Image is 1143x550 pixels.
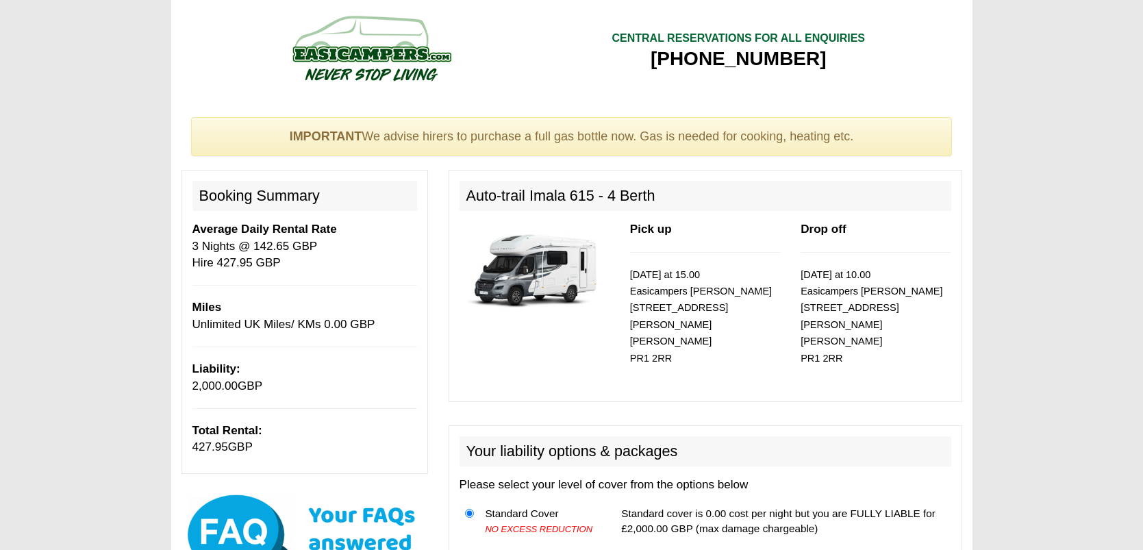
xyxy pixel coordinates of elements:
img: 344.jpg [460,221,610,318]
b: Total Rental: [192,424,262,437]
p: GBP [192,423,417,456]
div: We advise hirers to purchase a full gas bottle now. Gas is needed for cooking, heating etc. [191,117,953,157]
b: Drop off [801,223,846,236]
p: Please select your level of cover from the options below [460,477,951,493]
td: Standard cover is 0.00 cost per night but you are FULLY LIABLE for £2,000.00 GBP (max damage char... [616,501,951,542]
img: campers-checkout-logo.png [241,10,501,86]
b: Liability: [192,362,240,375]
b: Average Daily Rental Rate [192,223,337,236]
small: [DATE] at 10.00 Easicampers [PERSON_NAME] [STREET_ADDRESS][PERSON_NAME] [PERSON_NAME] PR1 2RR [801,269,942,364]
h2: Your liability options & packages [460,436,951,466]
span: 2,000.00 [192,379,238,392]
b: Miles [192,301,222,314]
strong: IMPORTANT [290,129,362,143]
h2: Auto-trail Imala 615 - 4 Berth [460,181,951,211]
p: GBP [192,361,417,395]
p: 3 Nights @ 142.65 GBP Hire 427.95 GBP [192,221,417,271]
i: NO EXCESS REDUCTION [485,524,592,534]
td: Standard Cover [479,501,601,542]
h2: Booking Summary [192,181,417,211]
b: Pick up [630,223,672,236]
div: CENTRAL RESERVATIONS FOR ALL ENQUIRIES [612,31,865,47]
small: [DATE] at 15.00 Easicampers [PERSON_NAME] [STREET_ADDRESS][PERSON_NAME] [PERSON_NAME] PR1 2RR [630,269,772,364]
span: 427.95 [192,440,228,453]
div: [PHONE_NUMBER] [612,47,865,71]
p: Unlimited UK Miles/ KMs 0.00 GBP [192,299,417,333]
